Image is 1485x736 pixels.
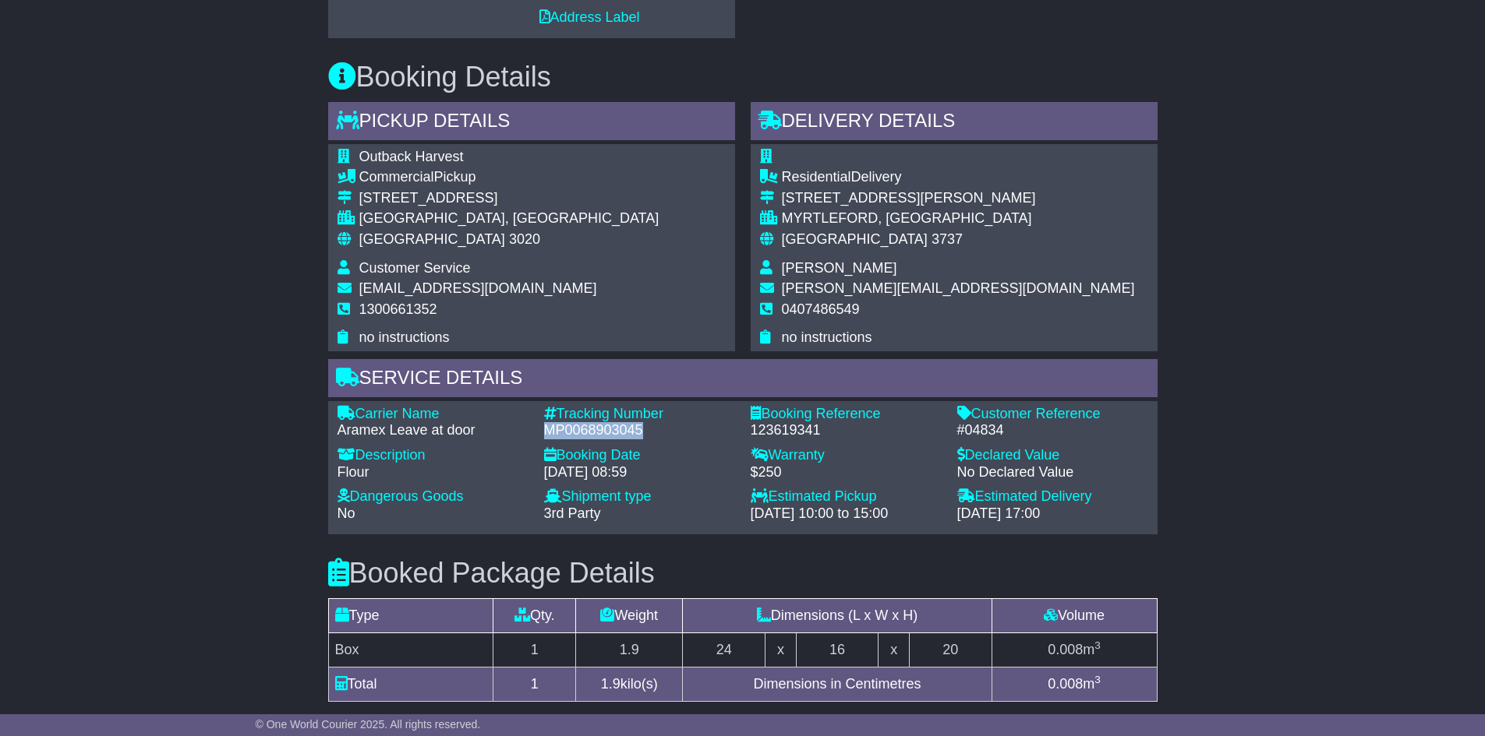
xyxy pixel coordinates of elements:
[751,505,942,523] div: [DATE] 10:00 to 15:00
[683,632,765,667] td: 24
[1048,642,1083,657] span: 0.008
[782,329,872,345] span: no instructions
[782,231,928,247] span: [GEOGRAPHIC_DATA]
[359,231,505,247] span: [GEOGRAPHIC_DATA]
[957,505,1148,523] div: [DATE] 17:00
[782,210,1135,227] div: MYRTLEFORD, [GEOGRAPHIC_DATA]
[328,62,1158,93] h3: Booking Details
[493,667,576,701] td: 1
[328,667,493,701] td: Total
[1094,639,1101,651] sup: 3
[359,149,464,164] span: Outback Harvest
[957,406,1148,423] div: Customer Reference
[359,169,659,186] div: Pickup
[782,301,860,317] span: 0407486549
[338,488,529,505] div: Dangerous Goods
[957,447,1148,464] div: Declared Value
[544,464,735,481] div: [DATE] 08:59
[576,598,683,632] td: Weight
[338,505,355,521] span: No
[328,632,493,667] td: Box
[544,406,735,423] div: Tracking Number
[957,422,1148,439] div: #04834
[328,558,1158,589] h3: Booked Package Details
[992,598,1157,632] td: Volume
[751,422,942,439] div: 123619341
[544,505,601,521] span: 3rd Party
[782,169,1135,186] div: Delivery
[932,231,963,247] span: 3737
[751,102,1158,144] div: Delivery Details
[256,718,481,731] span: © One World Courier 2025. All rights reserved.
[338,447,529,464] div: Description
[359,329,450,345] span: no instructions
[359,260,471,276] span: Customer Service
[544,488,735,505] div: Shipment type
[782,169,851,185] span: Residential
[796,632,879,667] td: 16
[751,447,942,464] div: Warranty
[683,598,992,632] td: Dimensions (L x W x H)
[751,488,942,505] div: Estimated Pickup
[765,632,796,667] td: x
[338,464,529,481] div: Flour
[328,359,1158,401] div: Service Details
[576,667,683,701] td: kilo(s)
[957,464,1148,481] div: No Declared Value
[338,406,529,423] div: Carrier Name
[782,280,1135,296] span: [PERSON_NAME][EMAIL_ADDRESS][DOMAIN_NAME]
[493,598,576,632] td: Qty.
[359,301,437,317] span: 1300661352
[544,422,735,439] div: MP0068903045
[683,667,992,701] td: Dimensions in Centimetres
[328,598,493,632] td: Type
[539,9,640,25] a: Address Label
[359,280,597,296] span: [EMAIL_ADDRESS][DOMAIN_NAME]
[359,190,659,207] div: [STREET_ADDRESS]
[992,667,1157,701] td: m
[359,169,434,185] span: Commercial
[909,632,992,667] td: 20
[782,190,1135,207] div: [STREET_ADDRESS][PERSON_NAME]
[328,102,735,144] div: Pickup Details
[601,676,621,692] span: 1.9
[1048,676,1083,692] span: 0.008
[782,260,897,276] span: [PERSON_NAME]
[359,210,659,227] div: [GEOGRAPHIC_DATA], [GEOGRAPHIC_DATA]
[1094,674,1101,685] sup: 3
[879,632,909,667] td: x
[957,488,1148,505] div: Estimated Delivery
[576,632,683,667] td: 1.9
[338,422,529,439] div: Aramex Leave at door
[751,406,942,423] div: Booking Reference
[751,464,942,481] div: $250
[992,632,1157,667] td: m
[544,447,735,464] div: Booking Date
[509,231,540,247] span: 3020
[493,632,576,667] td: 1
